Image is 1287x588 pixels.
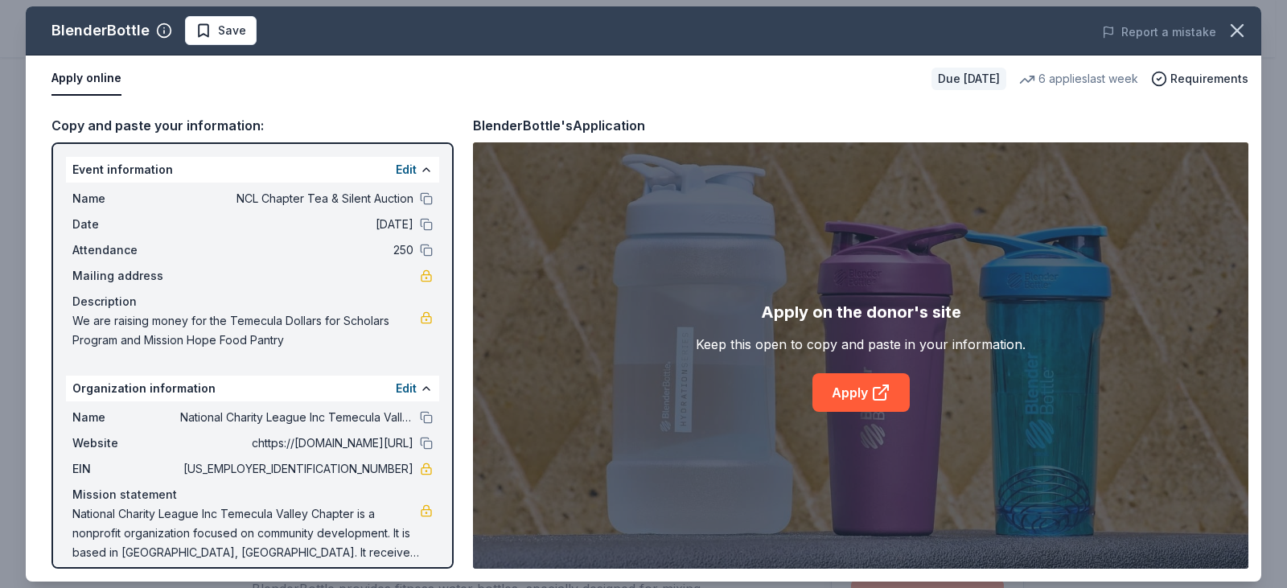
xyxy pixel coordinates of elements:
span: chttps://[DOMAIN_NAME][URL] [180,434,413,453]
div: Due [DATE] [931,68,1006,90]
span: Mailing address [72,266,180,286]
div: Copy and paste your information: [51,115,454,136]
button: Save [185,16,257,45]
div: Apply on the donor's site [761,299,961,325]
span: Attendance [72,241,180,260]
span: 250 [180,241,413,260]
span: Requirements [1170,69,1248,88]
span: We are raising money for the Temecula Dollars for Scholars Program and Mission Hope Food Pantry [72,311,420,350]
span: Save [218,21,246,40]
span: Date [72,215,180,234]
div: Mission statement [72,485,433,504]
button: Report a mistake [1102,23,1216,42]
div: 6 applies last week [1019,69,1138,88]
span: Name [72,189,180,208]
button: Edit [396,379,417,398]
span: EIN [72,459,180,479]
div: Organization information [66,376,439,401]
span: National Charity League Inc Temecula Valley Chapter [180,408,413,427]
div: BlenderBottle's Application [473,115,645,136]
div: Description [72,292,433,311]
div: BlenderBottle [51,18,150,43]
span: Website [72,434,180,453]
span: [DATE] [180,215,413,234]
span: Name [72,408,180,427]
button: Requirements [1151,69,1248,88]
span: [US_EMPLOYER_IDENTIFICATION_NUMBER] [180,459,413,479]
span: National Charity League Inc Temecula Valley Chapter is a nonprofit organization focused on commun... [72,504,420,562]
button: Apply online [51,62,121,96]
button: Edit [396,160,417,179]
span: NCL Chapter Tea & Silent Auction [180,189,413,208]
a: Apply [812,373,910,412]
div: Event information [66,157,439,183]
div: Keep this open to copy and paste in your information. [696,335,1026,354]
